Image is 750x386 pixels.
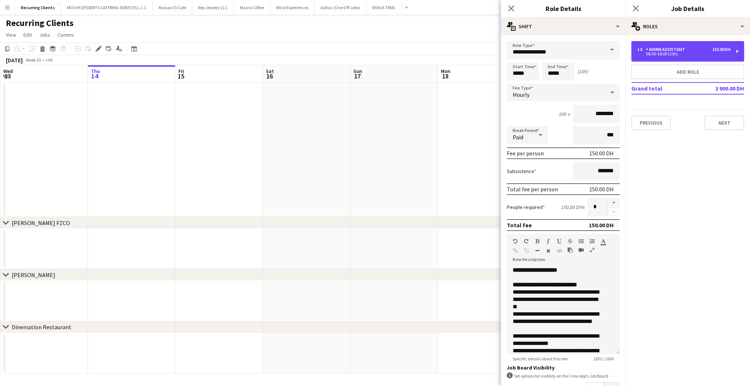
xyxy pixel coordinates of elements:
[21,30,35,40] a: Edit
[705,115,744,130] button: Next
[589,185,614,193] div: 150.00 DH
[6,56,23,64] div: [DATE]
[315,0,366,15] button: Adhoc (One Off Jobs)
[637,52,731,56] div: 08:00-18:00 (10h)
[6,18,74,29] h1: Recurring Clients
[507,221,532,229] div: Total fee
[507,168,536,174] label: Subsistence
[15,0,61,15] button: Recurring Clients
[3,68,13,74] span: Wed
[535,248,540,254] button: Horizontal Line
[698,82,744,94] td: 3 900.00 DH
[352,72,362,80] span: 17
[625,4,750,13] h3: Job Details
[507,364,620,371] h3: Job Board Visibility
[440,72,450,80] span: 18
[590,247,595,253] button: Fullscreen
[12,323,71,331] div: Dinemation Restaurant
[366,0,402,15] button: VENUS TRIAL
[712,47,731,52] div: 150.00 DH
[353,68,362,74] span: Sun
[568,238,573,244] button: Strikethrough
[12,271,55,279] div: [PERSON_NAME]
[36,30,53,40] a: Jobs
[2,72,13,80] span: 13
[61,0,153,15] button: MOCHI DESSERTS CATERING SERVICES L.L.C
[601,238,606,244] button: Text Color
[441,68,450,74] span: Mon
[23,32,32,38] span: Edit
[546,238,551,244] button: Italic
[265,72,274,80] span: 16
[513,238,518,244] button: Undo
[57,32,74,38] span: Comms
[3,30,19,40] a: View
[589,221,614,229] div: 150.00 DH
[507,372,620,379] div: Set options for visibility on the Crew App’s Job Board
[513,91,530,98] span: Hourly
[631,82,698,94] td: Grand total
[501,18,625,35] div: Shift
[579,238,584,244] button: Unordered List
[507,150,544,157] div: Fee per person
[558,111,570,117] div: 10h x
[507,204,545,210] label: People required
[90,72,100,80] span: 14
[12,219,70,227] div: [PERSON_NAME] FZCO
[625,18,750,35] div: Roles
[6,32,16,38] span: View
[587,356,620,361] span: 1835 / 2000
[91,68,100,74] span: Thu
[24,57,42,63] span: Week 33
[45,57,52,63] div: +04
[557,238,562,244] button: Underline
[153,0,192,15] button: Maisan15 Cafe
[177,72,184,80] span: 15
[266,68,274,74] span: Sat
[535,238,540,244] button: Bold
[557,248,562,254] button: HTML Code
[568,247,573,253] button: Paste as plain text
[631,65,744,79] button: Add role
[234,0,270,15] button: Masra Coffee
[608,198,620,207] button: Increase
[524,238,529,244] button: Redo
[646,47,688,52] div: Admin Assistant
[631,115,671,130] button: Previous
[546,248,551,254] button: Clear Formatting
[561,204,584,210] div: 150.00 DH x
[590,238,595,244] button: Ordered List
[507,185,558,193] div: Total fee per person
[579,247,584,253] button: Insert video
[178,68,184,74] span: Fri
[577,68,588,75] div: (10h)
[589,150,614,157] div: 150.00 DH
[270,0,315,15] button: Miral Experiences
[513,133,523,141] span: Paid
[39,32,50,38] span: Jobs
[507,356,573,361] span: Specific details about this role
[637,47,646,52] div: 1 x
[501,4,625,13] h3: Role Details
[192,0,234,15] button: Rep Jewelry LLC
[55,30,77,40] a: Comms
